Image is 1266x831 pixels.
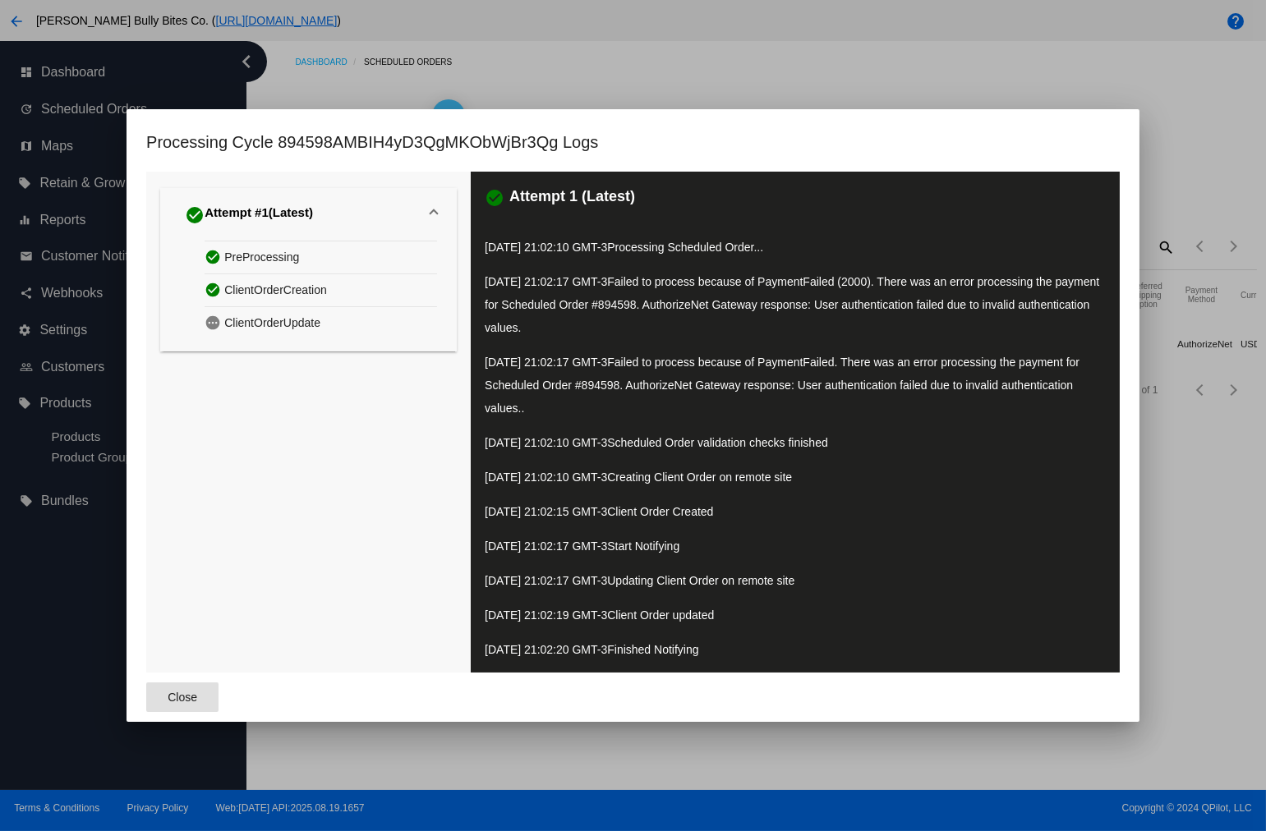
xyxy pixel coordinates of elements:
span: Processing Scheduled Order... [607,241,763,254]
div: Attempt #1 [185,202,313,228]
span: Client Order Created [607,505,713,518]
span: Start Notifying [607,539,679,553]
span: Scheduled Order validation checks finished [607,436,828,449]
span: (Latest) [269,205,313,225]
p: [DATE] 21:02:17 GMT-3 [485,569,1106,592]
p: [DATE] 21:02:10 GMT-3 [485,431,1106,454]
span: Creating Client Order on remote site [607,471,792,484]
span: PreProcessing [224,245,299,270]
h3: Attempt 1 (Latest) [509,188,635,208]
p: [DATE] 21:02:17 GMT-3 [485,270,1106,339]
span: Client Order updated [607,608,714,622]
h1: Processing Cycle 894598AMBIH4yD3QgMKObWjBr3Qg Logs [146,129,598,155]
span: Updating Client Order on remote site [607,574,794,587]
mat-icon: check_circle [185,205,205,225]
mat-icon: pending [205,310,224,334]
span: Close [168,691,197,704]
span: Failed to process because of PaymentFailed (2000). There was an error processing the payment for ... [485,275,1099,334]
div: Attempt #1(Latest) [160,241,457,351]
p: [DATE] 21:02:17 GMT-3 [485,351,1106,420]
p: [DATE] 21:02:15 GMT-3 [485,500,1106,523]
button: Close dialog [146,682,219,712]
span: Finished Notifying [607,643,698,656]
p: [DATE] 21:02:10 GMT-3 [485,466,1106,489]
mat-expansion-panel-header: Attempt #1(Latest) [160,188,457,241]
p: [DATE] 21:02:17 GMT-3 [485,535,1106,558]
span: Failed to process because of PaymentFailed. There was an error processing the payment for Schedul... [485,356,1080,415]
mat-icon: check_circle [205,278,224,301]
p: [DATE] 21:02:19 GMT-3 [485,604,1106,627]
mat-icon: check_circle [205,245,224,269]
p: [DATE] 21:02:20 GMT-3 [485,638,1106,661]
span: ClientOrderUpdate [224,310,320,336]
span: ClientOrderCreation [224,278,327,303]
mat-icon: check_circle [485,188,504,208]
p: [DATE] 21:02:10 GMT-3 [485,236,1106,259]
